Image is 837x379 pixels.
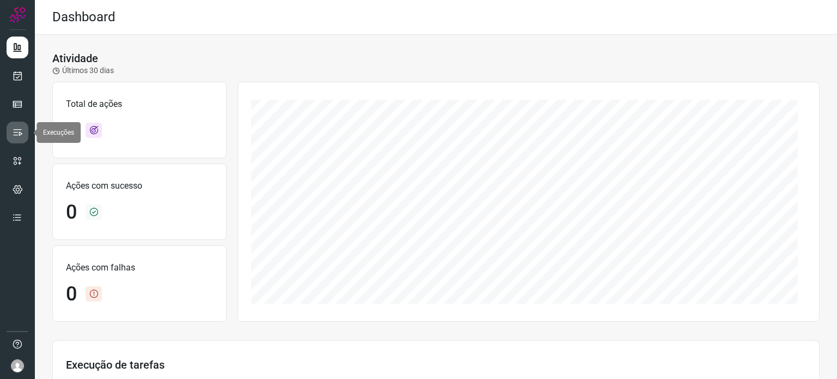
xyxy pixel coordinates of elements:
p: Ações com sucesso [66,179,213,192]
p: Ações com falhas [66,261,213,274]
h1: 0 [66,282,77,306]
h1: 0 [66,201,77,224]
h3: Execução de tarefas [66,358,806,371]
p: Últimos 30 dias [52,65,114,76]
img: Logo [9,7,26,23]
h2: Dashboard [52,9,116,25]
p: Total de ações [66,98,213,111]
span: Execuções [43,129,74,136]
h1: 0 [66,119,77,142]
img: avatar-user-boy.jpg [11,359,24,372]
h3: Atividade [52,52,98,65]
